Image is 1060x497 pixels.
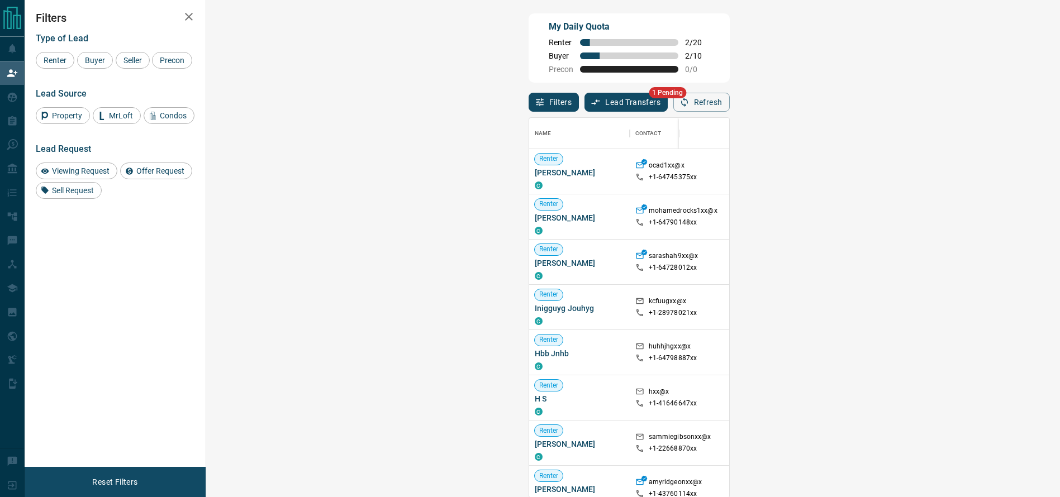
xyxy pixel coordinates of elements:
[649,263,697,273] p: +1- 64728012xx
[535,408,543,415] div: condos.ca
[535,118,552,149] div: Name
[630,118,719,149] div: Contact
[685,38,710,47] span: 2 / 20
[535,471,563,481] span: Renter
[685,51,710,60] span: 2 / 10
[535,426,563,436] span: Renter
[535,335,563,345] span: Renter
[535,167,624,178] span: [PERSON_NAME]
[93,107,141,124] div: MrLoft
[549,20,710,34] p: My Daily Quota
[649,173,697,182] p: +1- 64745375xx
[535,303,624,314] span: Inigguyg Jouhyg
[535,272,543,280] div: condos.ca
[132,166,188,175] span: Offer Request
[77,52,113,69] div: Buyer
[535,348,624,359] span: Hbb Jnhb
[649,251,698,263] p: sarashah9xx@x
[549,65,573,74] span: Precon
[649,432,711,444] p: sammiegibsonxx@x
[116,52,150,69] div: Seller
[36,88,87,99] span: Lead Source
[649,342,691,353] p: huhhjhgxx@x
[649,87,686,98] span: 1 Pending
[156,111,191,120] span: Condos
[673,93,730,112] button: Refresh
[36,163,117,179] div: Viewing Request
[535,317,543,325] div: condos.ca
[649,387,669,399] p: hxx@x
[535,381,563,390] span: Renter
[535,227,543,235] div: condos.ca
[535,484,624,495] span: [PERSON_NAME]
[535,245,563,254] span: Renter
[535,181,543,189] div: condos.ca
[105,111,137,120] span: MrLoft
[36,182,102,199] div: Sell Request
[156,56,188,65] span: Precon
[529,93,579,112] button: Filters
[152,52,192,69] div: Precon
[535,453,543,461] div: condos.ca
[535,154,563,164] span: Renter
[48,186,98,195] span: Sell Request
[649,353,697,363] p: +1- 64798887xx
[36,52,74,69] div: Renter
[584,93,668,112] button: Lead Transfers
[40,56,70,65] span: Renter
[535,257,624,269] span: [PERSON_NAME]
[36,33,88,44] span: Type of Lead
[649,477,702,489] p: amyridgeonxx@x
[48,166,113,175] span: Viewing Request
[535,290,563,299] span: Renter
[529,118,630,149] div: Name
[120,56,146,65] span: Seller
[36,107,90,124] div: Property
[535,438,624,450] span: [PERSON_NAME]
[85,472,145,491] button: Reset Filters
[535,362,543,370] div: condos.ca
[649,399,697,408] p: +1- 41646647xx
[81,56,109,65] span: Buyer
[649,218,697,227] p: +1- 64790148xx
[649,444,697,453] p: +1- 22668870xx
[685,65,710,74] span: 0 / 0
[36,144,91,154] span: Lead Request
[535,393,624,404] span: H S
[549,38,573,47] span: Renter
[144,107,194,124] div: Condos
[635,118,662,149] div: Contact
[649,308,697,318] p: +1- 28978021xx
[649,161,685,173] p: ocad1xx@x
[649,206,717,218] p: mohamedrocks1xx@x
[36,11,194,25] h2: Filters
[48,111,86,120] span: Property
[120,163,192,179] div: Offer Request
[649,297,686,308] p: kcfuugxx@x
[535,199,563,209] span: Renter
[535,212,624,223] span: [PERSON_NAME]
[549,51,573,60] span: Buyer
